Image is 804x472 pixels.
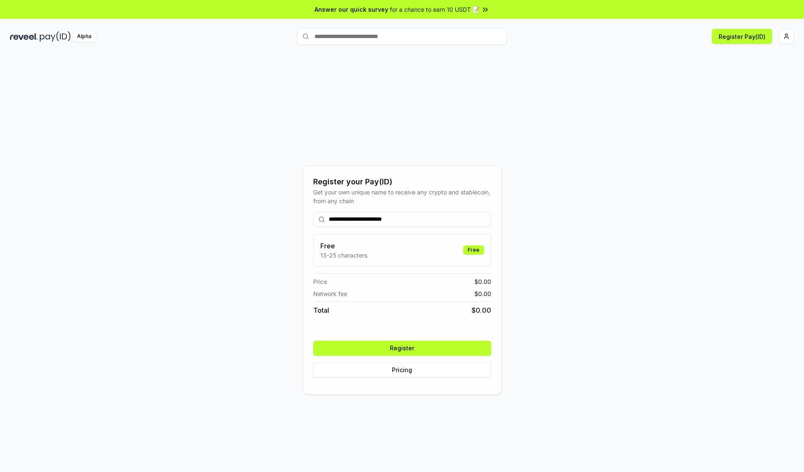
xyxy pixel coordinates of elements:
[313,277,327,286] span: Price
[320,241,367,251] h3: Free
[40,31,71,42] img: pay_id
[10,31,38,42] img: reveel_dark
[472,305,491,315] span: $ 0.00
[313,305,329,315] span: Total
[313,176,491,188] div: Register your Pay(ID)
[313,188,491,205] div: Get your own unique name to receive any crypto and stablecoin, from any chain
[474,277,491,286] span: $ 0.00
[314,5,388,14] span: Answer our quick survey
[390,5,479,14] span: for a chance to earn 10 USDT 📝
[313,341,491,356] button: Register
[712,29,772,44] button: Register Pay(ID)
[474,289,491,298] span: $ 0.00
[313,289,347,298] span: Network fee
[320,251,367,260] p: 13-25 characters
[313,362,491,378] button: Pricing
[72,31,96,42] div: Alpha
[463,245,484,255] div: Free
